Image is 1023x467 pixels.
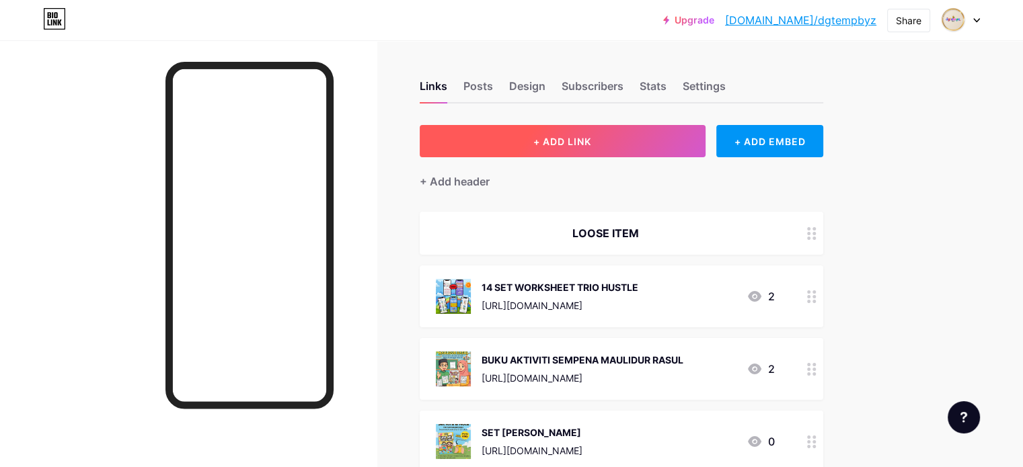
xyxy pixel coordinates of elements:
div: LOOSE ITEM [436,225,775,241]
div: Subscribers [562,78,623,102]
a: Upgrade [663,15,714,26]
span: + ADD LINK [533,136,591,147]
div: Posts [463,78,493,102]
div: + Add header [420,173,490,189]
div: [URL][DOMAIN_NAME] [482,371,683,385]
div: SET [PERSON_NAME] [482,425,582,439]
div: 14 SET WORKSHEET TRIO HUSTLE [482,280,638,294]
div: 0 [747,433,775,450]
div: Stats [640,78,667,102]
div: Links [420,78,447,102]
div: Share [896,13,921,28]
div: [URL][DOMAIN_NAME] [482,298,638,312]
img: BUKU AKTIVITI SEMPENA MAULIDUR RASUL [436,351,471,386]
div: BUKU AKTIVITI SEMPENA MAULIDUR RASUL [482,353,683,367]
button: + ADD LINK [420,125,706,157]
img: SET KIRA DAN NOTA [436,424,471,459]
div: 2 [747,288,775,304]
div: + ADD EMBED [716,125,823,157]
div: Design [509,78,545,102]
img: dgtempbyz [940,7,966,33]
div: Settings [683,78,726,102]
a: [DOMAIN_NAME]/dgtempbyz [725,12,876,28]
div: 2 [747,361,775,377]
div: [URL][DOMAIN_NAME] [482,443,582,458]
img: 14 SET WORKSHEET TRIO HUSTLE [436,279,471,314]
